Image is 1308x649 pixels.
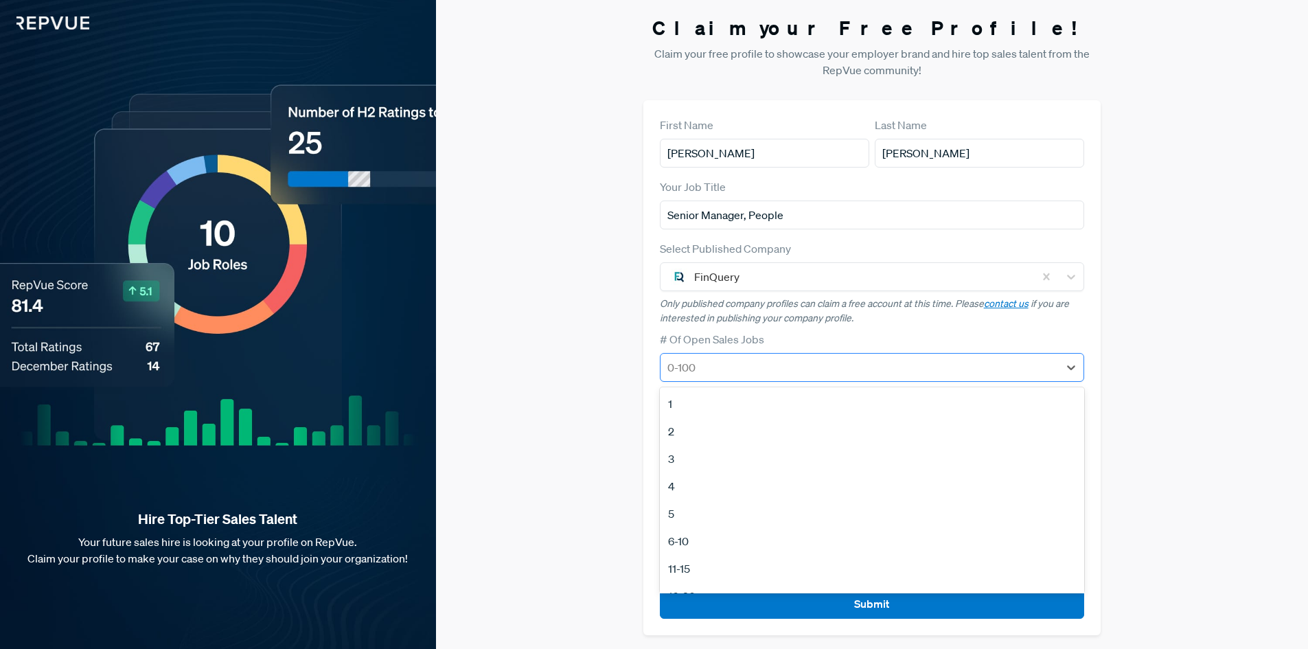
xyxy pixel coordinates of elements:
[660,297,1085,326] p: Only published company profiles can claim a free account at this time. Please if you are interest...
[22,510,414,528] strong: Hire Top-Tier Sales Talent
[660,472,1085,500] div: 4
[643,16,1101,40] h3: Claim your Free Profile!
[660,201,1085,229] input: Title
[671,269,687,285] img: FinQuery
[660,139,869,168] input: First Name
[660,582,1085,610] div: 16-20
[660,445,1085,472] div: 3
[984,297,1029,310] a: contact us
[643,45,1101,78] p: Claim your free profile to showcase your employer brand and hire top sales talent from the RepVue...
[660,390,1085,418] div: 1
[660,589,1085,619] button: Submit
[875,117,927,133] label: Last Name
[660,331,764,348] label: # Of Open Sales Jobs
[660,500,1085,527] div: 5
[660,418,1085,445] div: 2
[875,139,1084,168] input: Last Name
[22,534,414,567] p: Your future sales hire is looking at your profile on RepVue. Claim your profile to make your case...
[660,555,1085,582] div: 11-15
[660,240,791,257] label: Select Published Company
[660,117,713,133] label: First Name
[660,179,726,195] label: Your Job Title
[660,527,1085,555] div: 6-10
